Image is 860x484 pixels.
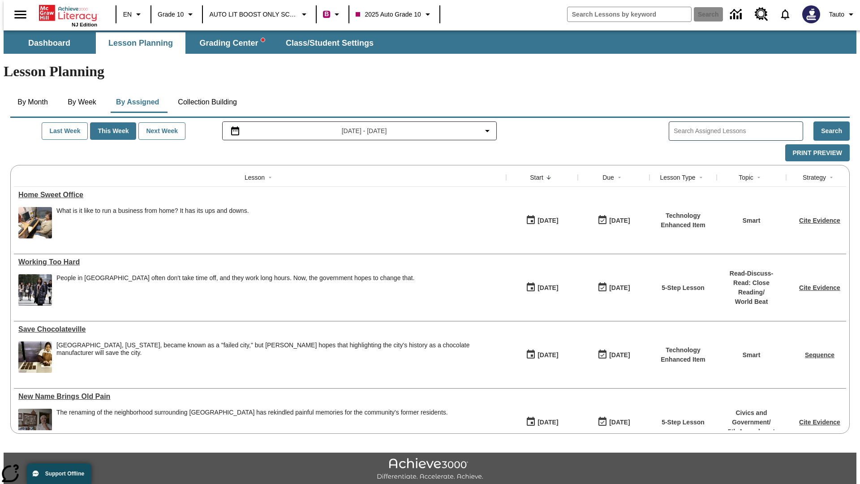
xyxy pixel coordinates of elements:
[826,172,837,183] button: Sort
[721,269,782,297] p: Read-Discuss-Read: Close Reading /
[56,274,415,306] div: People in Japan often don't take time off, and they work long hours. Now, the government hopes to...
[123,10,132,19] span: EN
[96,32,185,54] button: Lesson Planning
[60,91,104,113] button: By Week
[18,207,52,238] img: A woman wearing a headset sitting at a desk working on a computer. Working from home has benefits...
[18,258,502,266] a: Working Too Hard , Lessons
[813,121,850,141] button: Search
[482,125,493,136] svg: Collapse Date Range Filter
[662,418,705,427] p: 5-Step Lesson
[609,350,630,361] div: [DATE]
[39,3,97,27] div: Home
[56,409,448,440] span: The renaming of the neighborhood surrounding Dodger Stadium has rekindled painful memories for th...
[799,419,840,426] a: Cite Evidence
[109,91,166,113] button: By Assigned
[743,350,761,360] p: Smart
[609,417,630,428] div: [DATE]
[743,216,761,225] p: Smart
[829,10,844,19] span: Tauto
[324,9,329,20] span: B
[797,3,826,26] button: Select a new avatar
[721,408,782,427] p: Civics and Government /
[654,346,712,364] p: Technology Enhanced Item
[674,125,803,138] input: Search Assigned Lessons
[56,207,249,238] div: What is it like to run a business from home? It has its ups and downs.
[614,172,625,183] button: Sort
[594,414,633,431] button: 10/13/25: Last day the lesson can be accessed
[803,173,826,182] div: Strategy
[660,173,695,182] div: Lesson Type
[206,6,313,22] button: School: AUTO LIT BOOST ONLY SCHOOL, Select your school
[537,350,558,361] div: [DATE]
[654,211,712,230] p: Technology Enhanced Item
[56,341,502,357] div: [GEOGRAPHIC_DATA], [US_STATE], became known as a "failed city," but [PERSON_NAME] hopes that high...
[774,3,797,26] a: Notifications
[18,191,502,199] div: Home Sweet Office
[18,325,502,333] a: Save Chocolateville, Lessons
[226,125,493,136] button: Select the date range menu item
[4,32,382,54] div: SubNavbar
[319,6,346,22] button: Boost Class color is violet red. Change class color
[261,38,265,42] svg: writing assistant alert
[39,4,97,22] a: Home
[4,63,856,80] h1: Lesson Planning
[199,38,264,48] span: Grading Center
[56,409,448,416] div: The renaming of the neighborhood surrounding [GEOGRAPHIC_DATA] has rekindled painful memories for...
[749,2,774,26] a: Resource Center, Will open in new tab
[568,7,691,22] input: search field
[138,122,185,140] button: Next Week
[356,10,421,19] span: 2025 Auto Grade 10
[18,409,52,440] img: dodgertown_121813.jpg
[799,284,840,291] a: Cite Evidence
[18,325,502,333] div: Save Chocolateville
[7,1,34,28] button: Open side menu
[27,463,91,484] button: Support Offline
[286,38,374,48] span: Class/Student Settings
[154,6,199,22] button: Grade: Grade 10, Select a grade
[785,144,850,162] button: Print Preview
[56,207,249,215] div: What is it like to run a business from home? It has its ups and downs.
[799,217,840,224] a: Cite Evidence
[662,283,705,293] p: 5-Step Lesson
[18,393,502,401] a: New Name Brings Old Pain, Lessons
[90,122,136,140] button: This Week
[753,172,764,183] button: Sort
[739,173,753,182] div: Topic
[45,471,84,477] span: Support Offline
[523,279,561,296] button: 10/13/25: First time the lesson was available
[187,32,277,54] button: Grading Center
[537,215,558,226] div: [DATE]
[602,173,614,182] div: Due
[352,6,436,22] button: Class: 2025 Auto Grade 10, Select your class
[245,173,265,182] div: Lesson
[523,414,561,431] button: 10/07/25: First time the lesson was available
[725,2,749,27] a: Data Center
[523,346,561,363] button: 10/13/25: First time the lesson was available
[10,91,55,113] button: By Month
[530,173,543,182] div: Start
[594,212,633,229] button: 10/13/25: Last day the lesson can be accessed
[28,38,70,48] span: Dashboard
[721,427,782,436] p: 5th Amendment
[119,6,148,22] button: Language: EN, Select a language
[826,6,860,22] button: Profile/Settings
[18,341,52,373] img: A woman working with chocolate on a kitchen. An American city that once thrived, then sank into d...
[696,172,706,183] button: Sort
[4,30,856,54] div: SubNavbar
[609,282,630,294] div: [DATE]
[721,297,782,307] p: World Beat
[171,91,244,113] button: Collection Building
[802,5,820,23] img: Avatar
[56,274,415,282] p: People in [GEOGRAPHIC_DATA] often don't take time off, and they work long hours. Now, the governm...
[209,10,297,19] span: AUTO LIT BOOST ONLY SCHOOL
[18,191,502,199] a: Home Sweet Office, Lessons
[4,32,94,54] button: Dashboard
[56,341,502,373] span: Central Falls, Rhode Island, became known as a "failed city," but Mike Ritz hopes that highlighti...
[42,122,88,140] button: Last Week
[537,282,558,294] div: [DATE]
[543,172,554,183] button: Sort
[805,351,834,359] a: Sequence
[18,274,52,306] img: Japanese business person posing in crosswalk of busy city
